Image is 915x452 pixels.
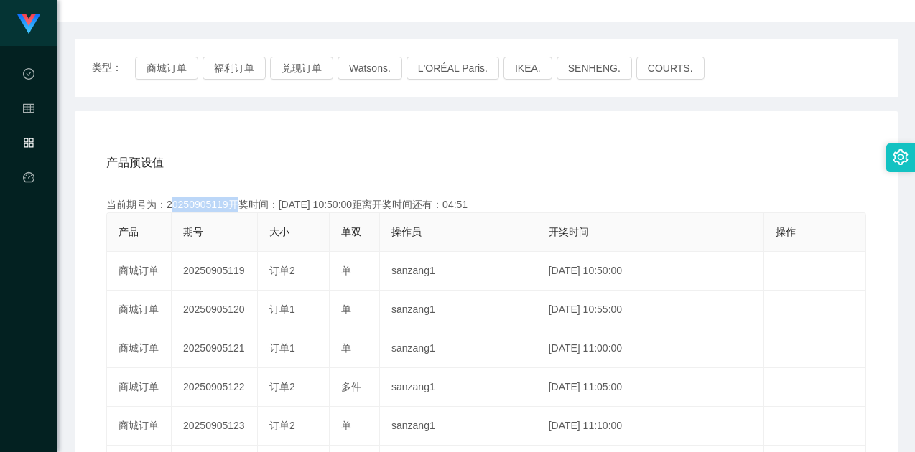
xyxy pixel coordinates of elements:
[503,57,552,80] button: IKEA.
[557,57,632,80] button: SENHENG.
[380,368,537,407] td: sanzang1
[172,368,258,407] td: 20250905122
[23,62,34,90] i: 图标: check-circle-o
[636,57,705,80] button: COURTS.
[341,265,351,276] span: 单
[537,368,764,407] td: [DATE] 11:05:00
[269,226,289,237] span: 大小
[338,57,402,80] button: Watsons.
[537,407,764,446] td: [DATE] 11:10:00
[341,381,361,392] span: 多件
[380,252,537,291] td: sanzang1
[23,103,34,231] span: 会员管理
[341,226,361,237] span: 单双
[172,407,258,446] td: 20250905123
[537,329,764,368] td: [DATE] 11:00:00
[341,420,351,431] span: 单
[106,197,866,212] div: 当前期号为：20250905119开奖时间：[DATE] 10:50:00距离开奖时间还有：04:51
[537,252,764,291] td: [DATE] 10:50:00
[537,291,764,329] td: [DATE] 10:55:00
[341,303,351,315] span: 单
[23,69,34,197] span: 数据中心
[893,149,909,165] i: 图标: setting
[23,164,34,309] a: 图标: dashboard平台首页
[380,329,537,368] td: sanzang1
[119,226,139,237] span: 产品
[107,329,172,368] td: 商城订单
[172,291,258,329] td: 20250905120
[269,381,295,392] span: 订单2
[17,14,40,34] img: logo.9652507e.png
[107,291,172,329] td: 商城订单
[380,407,537,446] td: sanzang1
[183,226,203,237] span: 期号
[341,342,351,354] span: 单
[380,291,537,329] td: sanzang1
[269,342,295,354] span: 订单1
[269,265,295,276] span: 订单2
[23,131,34,159] i: 图标: appstore-o
[92,57,135,80] span: 类型：
[23,138,34,265] span: 产品管理
[172,329,258,368] td: 20250905121
[391,226,422,237] span: 操作员
[407,57,499,80] button: L'ORÉAL Paris.
[135,57,198,80] button: 商城订单
[172,252,258,291] td: 20250905119
[776,226,796,237] span: 操作
[270,57,333,80] button: 兑现订单
[106,154,164,171] span: 产品预设值
[107,407,172,446] td: 商城订单
[107,368,172,407] td: 商城订单
[269,303,295,315] span: 订单1
[549,226,589,237] span: 开奖时间
[107,252,172,291] td: 商城订单
[203,57,266,80] button: 福利订单
[23,96,34,125] i: 图标: table
[269,420,295,431] span: 订单2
